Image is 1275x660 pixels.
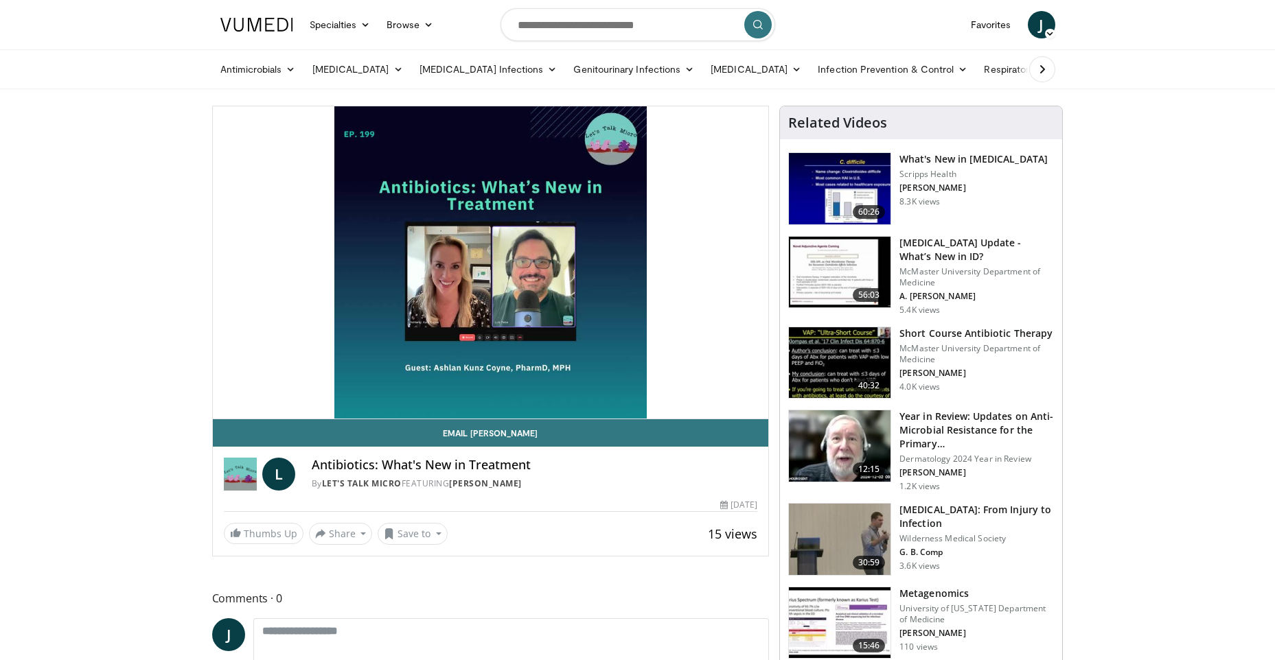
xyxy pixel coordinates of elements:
p: 5.4K views [899,305,940,316]
span: 15:46 [853,639,886,652]
p: 1.2K views [899,481,940,492]
a: Favorites [963,11,1020,38]
a: Respiratory Infections [976,56,1103,83]
span: 30:59 [853,556,886,569]
a: Antimicrobials [212,56,304,83]
a: 12:15 Year in Review: Updates on Anti-Microbial Resistance for the Primary… Dermatology 2024 Year... [788,410,1054,492]
img: 98142e78-5af4-4da4-a248-a3d154539079.150x105_q85_crop-smart_upscale.jpg [789,237,891,308]
img: 257ee659-57d7-468e-a39c-522358faa10d.150x105_q85_crop-smart_upscale.jpg [789,410,891,482]
a: 56:03 [MEDICAL_DATA] Update - What’s New in ID? McMaster University Department of Medicine A. [PE... [788,236,1054,316]
img: 2bf877c0-eb7b-4425-8030-3dd848914f8d.150x105_q85_crop-smart_upscale.jpg [789,327,891,399]
p: Dermatology 2024 Year in Review [899,453,1054,464]
a: Thumbs Up [224,523,303,544]
p: G. B. Comp [899,547,1054,558]
span: 60:26 [853,205,886,219]
img: Let's Talk Micro [224,458,257,491]
p: McMaster University Department of Medicine [899,266,1054,288]
p: 110 views [899,641,938,652]
h3: [MEDICAL_DATA] Update - What’s New in ID? [899,236,1054,263]
p: 3.6K views [899,561,940,571]
p: Wilderness Medical Society [899,533,1054,544]
div: By FEATURING [312,478,758,490]
a: [PERSON_NAME] [449,478,522,489]
h3: Short Course Antibiotic Therapy [899,327,1054,340]
p: University of [US_STATE] Department of Medicine [899,603,1054,625]
h3: What's New in [MEDICAL_DATA] [899,152,1048,166]
a: Genitourinary Infections [565,56,702,83]
span: 15 views [708,526,757,542]
a: 40:32 Short Course Antibiotic Therapy McMaster University Department of Medicine [PERSON_NAME] 4.... [788,327,1054,399]
p: 8.3K views [899,196,940,207]
p: A. [PERSON_NAME] [899,291,1054,302]
p: Scripps Health [899,169,1048,180]
a: Specialties [301,11,379,38]
a: Browse [378,11,441,38]
a: J [1028,11,1055,38]
h3: Year in Review: Updates on Anti-Microbial Resistance for the Primary… [899,410,1054,451]
span: 56:03 [853,288,886,302]
p: [PERSON_NAME] [899,182,1048,193]
a: 15:46 Metagenomics University of [US_STATE] Department of Medicine [PERSON_NAME] 110 views [788,587,1054,659]
h3: Metagenomics [899,587,1054,600]
video-js: Video Player [213,106,769,419]
a: [MEDICAL_DATA] Infections [411,56,566,83]
a: 60:26 What's New in [MEDICAL_DATA] Scripps Health [PERSON_NAME] 8.3K views [788,152,1054,225]
a: Let's Talk Micro [322,478,402,489]
input: Search topics, interventions [501,8,775,41]
span: Comments 0 [212,589,770,607]
p: 4.0K views [899,381,940,392]
p: [PERSON_NAME] [899,628,1054,639]
a: [MEDICAL_DATA] [304,56,411,83]
a: J [212,618,245,651]
h3: [MEDICAL_DATA]: From Injury to Infection [899,503,1054,530]
img: VuMedi Logo [220,18,293,32]
button: Share [309,523,373,545]
img: 4458715d-b961-4d84-80c0-c0f131f3451b.150x105_q85_crop-smart_upscale.jpg [789,504,891,575]
span: 12:15 [853,462,886,476]
a: [MEDICAL_DATA] [702,56,809,83]
a: Infection Prevention & Control [809,56,976,83]
span: 40:32 [853,379,886,392]
p: McMaster University Department of Medicine [899,343,1054,365]
div: [DATE] [720,499,757,511]
p: [PERSON_NAME] [899,368,1054,379]
a: Email [PERSON_NAME] [213,419,769,447]
img: 8828b190-63b7-4755-985f-be01b6c06460.150x105_q85_crop-smart_upscale.jpg [789,153,891,224]
button: Save to [378,523,448,545]
a: 30:59 [MEDICAL_DATA]: From Injury to Infection Wilderness Medical Society G. B. Comp 3.6K views [788,503,1054,576]
a: L [262,458,295,491]
p: [PERSON_NAME] [899,467,1054,478]
h4: Related Videos [788,115,887,131]
img: b76c7b58-383a-4c69-a1d6-dc5b49f1be9f.150x105_q85_crop-smart_upscale.jpg [789,587,891,659]
h4: Antibiotics: What's New in Treatment [312,458,758,473]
